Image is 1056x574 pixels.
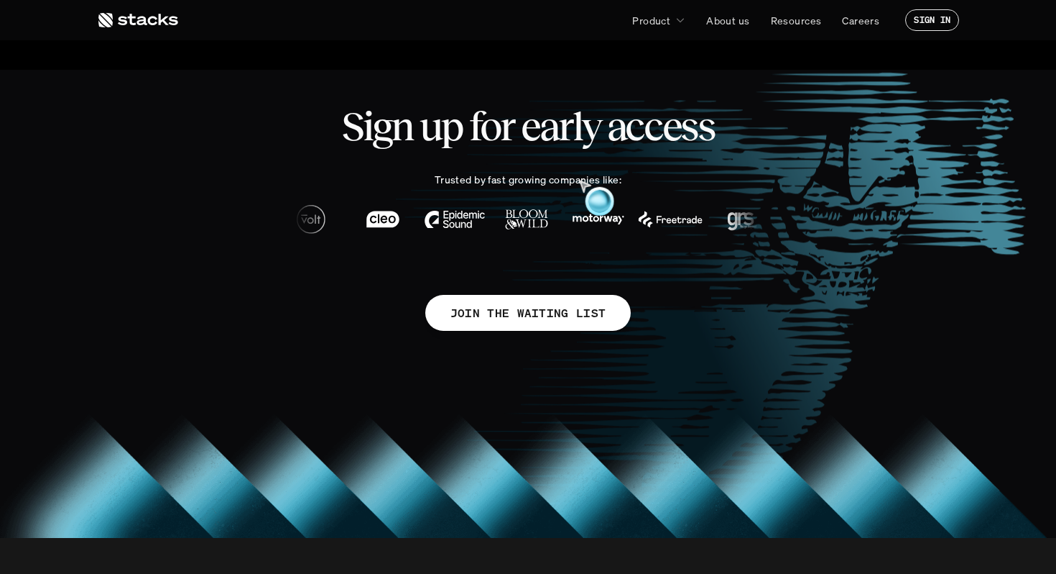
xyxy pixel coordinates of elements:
p: Careers [842,13,879,28]
a: Careers [833,7,888,33]
p: JOIN THE WAITING LIST [450,303,606,324]
h2: Sign up for early access [131,104,925,149]
p: Product [632,13,670,28]
p: About us [706,13,749,28]
a: About us [698,7,758,33]
p: Resources [771,13,822,28]
p: SIGN IN [914,15,950,25]
p: Trusted by fast growing companies like: [435,172,621,187]
a: SIGN IN [905,9,959,31]
a: Resources [762,7,830,33]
